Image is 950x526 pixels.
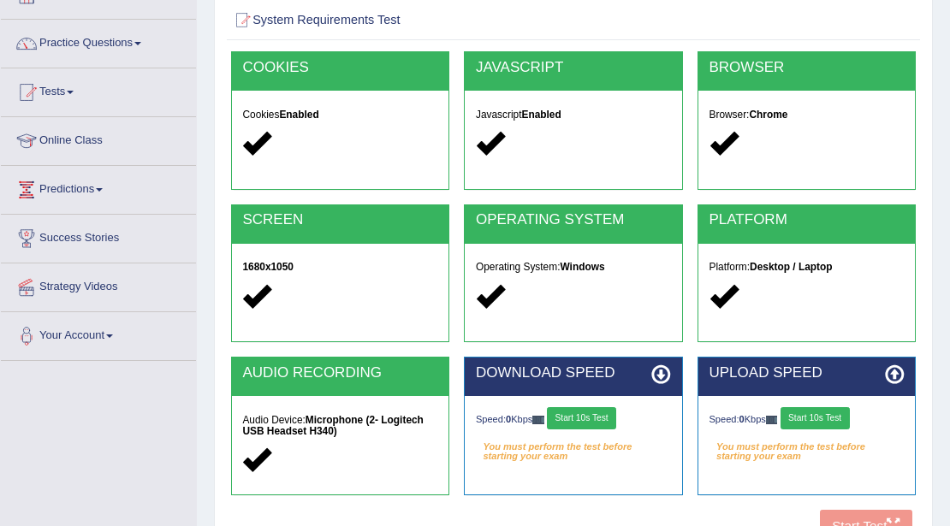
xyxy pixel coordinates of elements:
[1,117,196,160] a: Online Class
[476,262,671,273] h5: Operating System:
[242,414,423,437] strong: Microphone (2- Logitech USB Headset H340)
[522,109,561,121] strong: Enabled
[1,166,196,209] a: Predictions
[242,60,437,76] h2: COOKIES
[1,215,196,257] a: Success Stories
[710,365,905,381] h2: UPLOAD SPEED
[476,407,671,433] div: Speed: Kbps
[476,60,671,76] h2: JAVASCRIPT
[710,212,905,228] h2: PLATFORM
[242,415,437,437] h5: Audio Device:
[242,365,437,381] h2: AUDIO RECORDING
[1,20,196,62] a: Practice Questions
[781,407,850,429] button: Start 10s Test
[476,365,671,381] h2: DOWNLOAD SPEED
[766,416,778,423] img: ajax-loader-fb-connection.gif
[476,109,671,121] h5: Javascript
[506,414,511,424] strong: 0
[532,416,544,423] img: ajax-loader-fb-connection.gif
[1,68,196,111] a: Tests
[476,212,671,228] h2: OPERATING SYSTEM
[231,9,656,32] h2: System Requirements Test
[710,407,905,433] div: Speed: Kbps
[1,263,196,306] a: Strategy Videos
[1,312,196,355] a: Your Account
[476,436,671,458] em: You must perform the test before starting your exam
[739,414,745,424] strong: 0
[710,436,905,458] em: You must perform the test before starting your exam
[547,407,616,429] button: Start 10s Test
[750,261,832,273] strong: Desktop / Laptop
[710,60,905,76] h2: BROWSER
[749,109,787,121] strong: Chrome
[242,212,437,228] h2: SCREEN
[242,109,437,121] h5: Cookies
[710,262,905,273] h5: Platform:
[279,109,318,121] strong: Enabled
[710,109,905,121] h5: Browser:
[242,261,294,273] strong: 1680x1050
[560,261,604,273] strong: Windows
